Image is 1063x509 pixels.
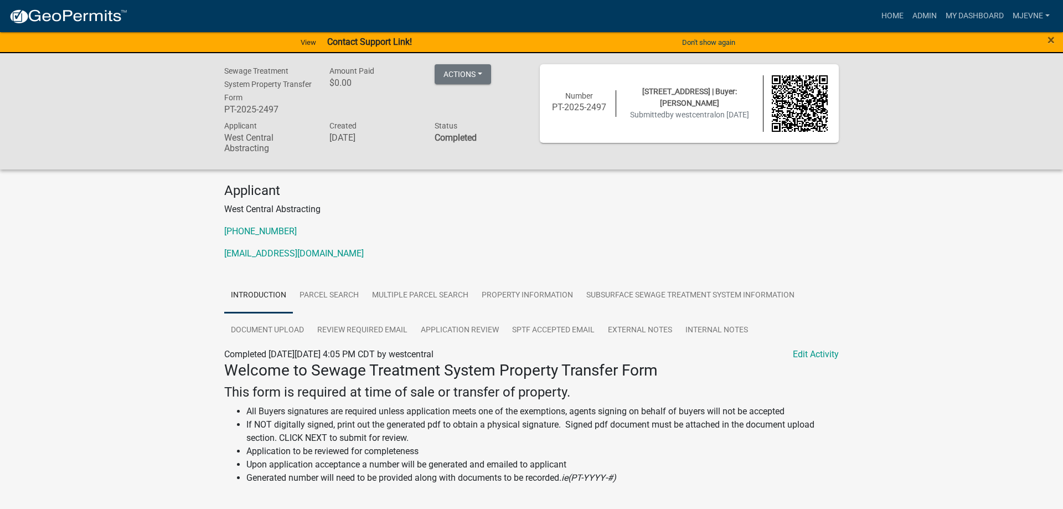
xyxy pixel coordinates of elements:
[246,458,839,471] li: Upon application acceptance a number will be generated and emailed to applicant
[435,132,477,143] strong: Completed
[1047,32,1055,48] span: ×
[793,348,839,361] a: Edit Activity
[414,313,505,348] a: Application Review
[329,132,418,143] h6: [DATE]
[293,278,365,313] a: Parcel search
[224,132,313,153] h6: West Central Abstracting
[311,313,414,348] a: Review Required Email
[665,110,716,119] span: by westcentral
[246,418,839,445] li: If NOT digitally signed, print out the generated pdf to obtain a physical signature. Signed pdf d...
[224,361,839,380] h3: Welcome to Sewage Treatment System Property Transfer Form
[678,33,740,52] button: Don't show again
[1008,6,1054,27] a: MJevne
[941,6,1008,27] a: My Dashboard
[601,313,679,348] a: External Notes
[246,471,839,485] li: Generated number will need to be provided along with documents to be recorded.
[475,278,580,313] a: Property Information
[224,226,297,236] a: [PHONE_NUMBER]
[224,349,434,359] span: Completed [DATE][DATE] 4:05 PM CDT by westcentral
[630,110,749,119] span: Submitted on [DATE]
[908,6,941,27] a: Admin
[224,278,293,313] a: Introduction
[551,102,607,112] h6: PT-2025-2497
[329,121,357,130] span: Created
[224,203,839,216] p: West Central Abstracting
[329,66,374,75] span: Amount Paid
[435,64,491,84] button: Actions
[296,33,321,52] a: View
[224,121,257,130] span: Applicant
[224,66,312,102] span: Sewage Treatment System Property Transfer Form
[365,278,475,313] a: Multiple Parcel Search
[224,384,839,400] h4: This form is required at time of sale or transfer of property.
[435,121,457,130] span: Status
[224,313,311,348] a: Document Upload
[877,6,908,27] a: Home
[329,78,418,88] h6: $0.00
[565,91,593,100] span: Number
[224,104,313,115] h6: PT-2025-2497
[224,248,364,259] a: [EMAIL_ADDRESS][DOMAIN_NAME]
[505,313,601,348] a: SPTF Accepted Email
[642,87,737,107] span: [STREET_ADDRESS] | Buyer: [PERSON_NAME]
[580,278,801,313] a: Subsurface Sewage Treatment System Information
[246,445,839,458] li: Application to be reviewed for completeness
[327,37,412,47] strong: Contact Support Link!
[679,313,755,348] a: Internal Notes
[1047,33,1055,47] button: Close
[772,75,828,132] img: QR code
[224,183,839,199] h4: Applicant
[561,472,616,483] i: ie(PT-YYYY-#)
[246,405,839,418] li: All Buyers signatures are required unless application meets one of the exemptions, agents signing...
